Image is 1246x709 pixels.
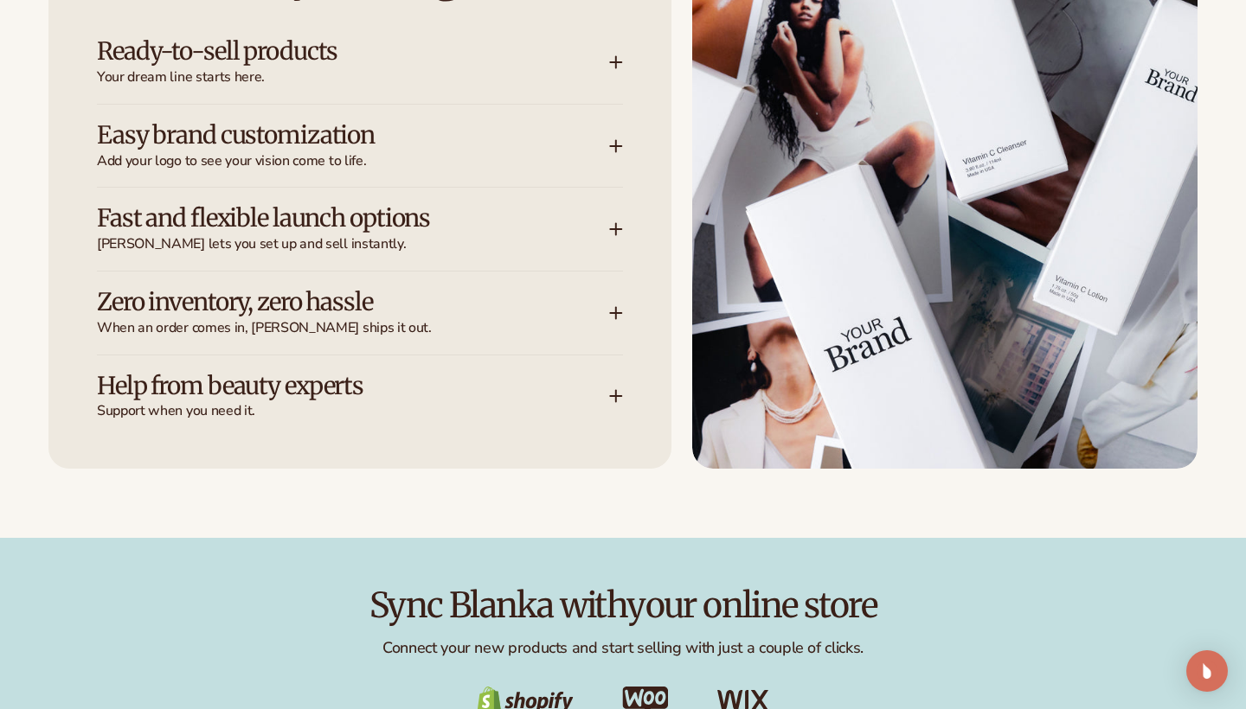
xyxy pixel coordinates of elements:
h3: Fast and flexible launch options [97,205,557,232]
span: [PERSON_NAME] lets you set up and sell instantly. [97,235,609,253]
h3: Easy brand customization [97,122,557,149]
h2: Sync Blanka with your online store [48,586,1198,624]
p: Connect your new products and start selling with just a couple of clicks. [48,638,1198,658]
div: Open Intercom Messenger [1186,650,1228,692]
h3: Zero inventory, zero hassle [97,289,557,316]
span: Your dream line starts here. [97,68,609,86]
span: Add your logo to see your vision come to life. [97,152,609,170]
span: When an order comes in, [PERSON_NAME] ships it out. [97,319,609,337]
h3: Ready-to-sell products [97,38,557,65]
h3: Help from beauty experts [97,373,557,399]
span: Support when you need it. [97,402,609,420]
